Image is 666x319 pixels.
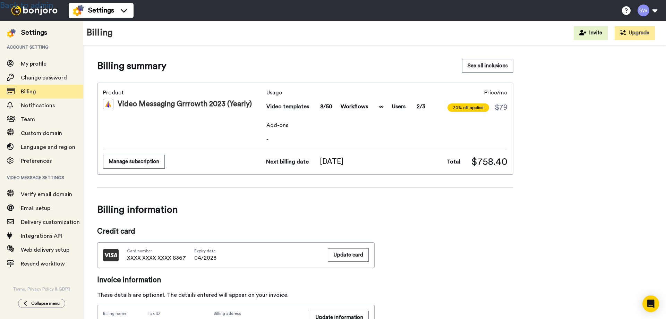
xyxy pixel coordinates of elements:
span: ∞ [379,102,384,111]
span: Notifications [21,103,55,108]
span: Price/mo [484,89,507,97]
span: Product [103,89,264,97]
span: Collapse menu [31,301,60,306]
span: [DATE] [320,157,343,167]
span: Billing summary [97,59,166,73]
span: Workflows [341,102,368,111]
button: Invite [574,26,608,40]
span: Web delivery setup [21,247,69,253]
img: vm-color.svg [103,99,113,109]
h1: Billing [87,28,113,38]
span: Credit card [97,226,375,237]
span: Verify email domain [21,192,72,197]
span: - [266,135,507,143]
span: Video templates [266,102,309,111]
span: XXXX XXXX XXXX 8367 [127,254,186,262]
span: 8/50 [320,102,332,111]
span: Resend workflow [21,261,65,267]
span: Billing information [97,200,513,219]
button: See all inclusions [462,59,513,73]
span: 04/2028 [194,254,216,262]
span: 20% off applied [447,103,489,112]
span: $79 [495,102,507,113]
span: Invoice information [97,275,375,285]
button: Upgrade [615,26,655,40]
button: Manage subscription [103,155,165,168]
img: settings-colored.svg [7,29,16,37]
span: Expiry date [194,248,216,254]
div: Open Intercom Messenger [642,295,659,312]
div: Video Messaging Grrrowth 2023 (Yearly) [103,99,264,109]
span: Next billing date [266,158,309,166]
span: Usage [266,89,425,97]
span: Language and region [21,144,75,150]
span: $758.40 [471,155,507,169]
span: Billing address [214,311,302,316]
span: Email setup [21,205,50,211]
span: Team [21,117,35,122]
span: Custom domain [21,131,62,136]
span: Add-ons [266,121,507,129]
button: Collapse menu [18,299,65,308]
button: Update card [328,248,369,262]
span: My profile [21,61,46,67]
div: Settings [21,28,47,37]
div: These details are optional. The details entered will appear on your invoice. [97,291,375,299]
span: Delivery customization [21,219,80,225]
span: Preferences [21,158,52,164]
span: Integrations API [21,233,62,239]
span: 2/3 [417,102,425,111]
span: Total [447,158,460,166]
span: Settings [88,6,114,15]
span: Users [392,102,405,111]
a: See all inclusions [462,59,513,73]
span: Change password [21,75,67,81]
span: Billing name [103,311,126,316]
span: Tax ID [147,311,160,316]
span: Card number [127,248,186,254]
img: settings-colored.svg [73,5,84,16]
span: Billing [21,89,36,94]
